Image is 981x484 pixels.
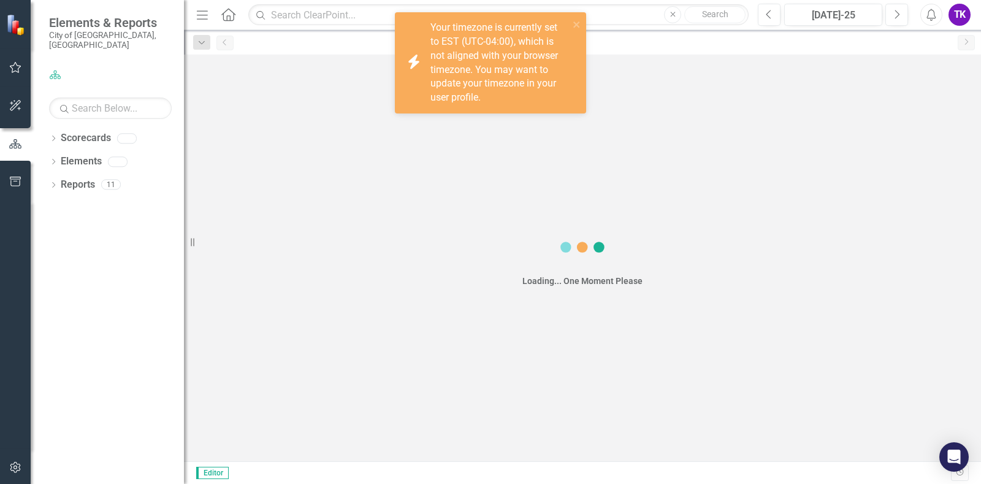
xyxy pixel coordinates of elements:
[6,14,28,36] img: ClearPoint Strategy
[784,4,882,26] button: [DATE]-25
[702,9,728,19] span: Search
[49,30,172,50] small: City of [GEOGRAPHIC_DATA], [GEOGRAPHIC_DATA]
[101,180,121,190] div: 11
[61,178,95,192] a: Reports
[49,15,172,30] span: Elements & Reports
[949,4,971,26] button: TK
[573,17,581,31] button: close
[248,4,749,26] input: Search ClearPoint...
[788,8,878,23] div: [DATE]-25
[430,21,569,105] div: Your timezone is currently set to EST (UTC-04:00), which is not aligned with your browser timezon...
[939,442,969,472] div: Open Intercom Messenger
[196,467,229,479] span: Editor
[61,155,102,169] a: Elements
[522,275,643,287] div: Loading... One Moment Please
[49,98,172,119] input: Search Below...
[61,131,111,145] a: Scorecards
[684,6,746,23] button: Search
